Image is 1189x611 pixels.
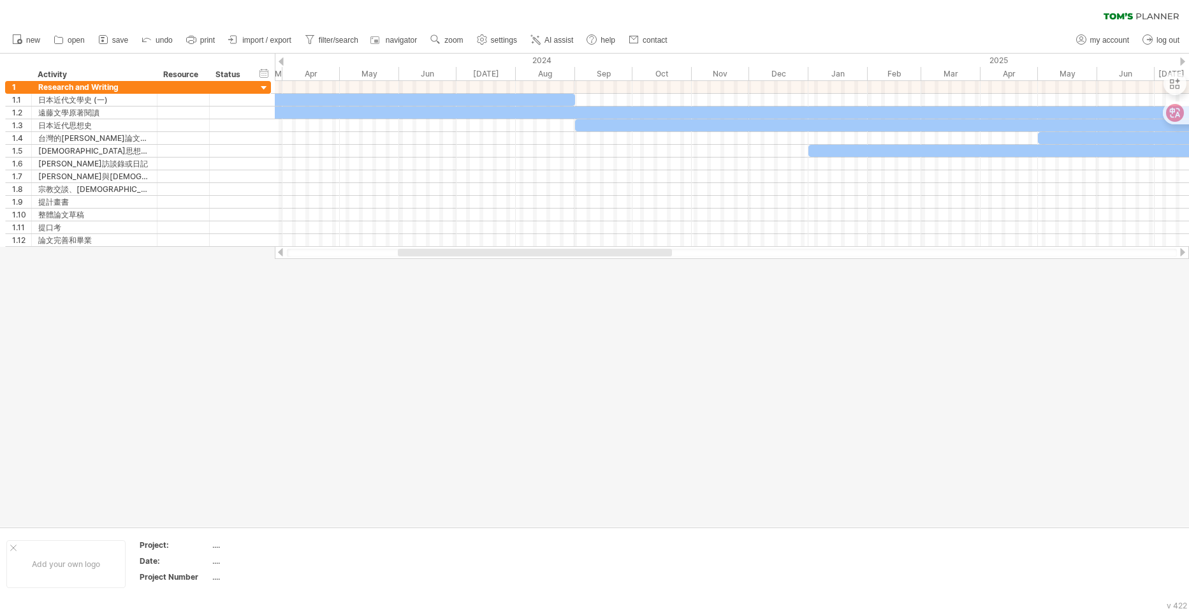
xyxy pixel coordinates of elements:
span: zoom [444,36,463,45]
div: [PERSON_NAME]與[DEMOGRAPHIC_DATA]修研究 [38,170,150,182]
span: open [68,36,85,45]
span: save [112,36,128,45]
div: Project Number [140,571,210,582]
div: 日本近代文學史 (一) [38,94,150,106]
div: June 2024 [399,67,456,80]
a: filter/search [302,32,362,48]
div: Add your own logo [6,540,126,588]
div: Date: [140,556,210,566]
a: zoom [427,32,467,48]
div: 1.12 [12,234,31,246]
a: my account [1073,32,1133,48]
a: print [183,32,219,48]
div: 提口考 [38,221,150,233]
div: 論文完善和畢業 [38,234,150,246]
a: new [9,32,44,48]
div: Status [215,68,244,81]
span: log out [1156,36,1179,45]
a: log out [1139,32,1183,48]
div: .... [212,556,319,566]
div: April 2024 [282,67,340,80]
div: 2024 [108,54,808,67]
div: April 2025 [981,67,1038,80]
div: 提計畫書 [38,196,150,208]
div: 台灣的[PERSON_NAME]論文回顧 [38,132,150,144]
a: settings [474,32,521,48]
div: 1.9 [12,196,31,208]
div: 1.7 [12,170,31,182]
div: 1 [12,81,31,93]
div: 1.6 [12,158,31,170]
div: Activity [38,68,150,81]
span: print [200,36,215,45]
div: 1.8 [12,183,31,195]
span: my account [1090,36,1129,45]
div: 遠藤文學原著閱讀 [38,107,150,119]
div: 宗教交談、[DEMOGRAPHIC_DATA]精神 [38,183,150,195]
div: 1.4 [12,132,31,144]
a: undo [138,32,177,48]
div: 1.10 [12,209,31,221]
div: [PERSON_NAME]訪談錄或日記 [38,158,150,170]
a: help [583,32,619,48]
span: undo [156,36,173,45]
div: v 422 [1167,601,1187,610]
div: February 2025 [868,67,921,80]
a: navigator [368,32,421,48]
span: new [26,36,40,45]
a: save [95,32,132,48]
div: January 2025 [808,67,868,80]
div: July 2024 [456,67,516,80]
div: 日本近代思想史 [38,119,150,131]
a: open [50,32,89,48]
div: August 2024 [516,67,575,80]
div: November 2024 [692,67,749,80]
div: March 2025 [921,67,981,80]
span: import / export [242,36,291,45]
div: September 2024 [575,67,632,80]
div: October 2024 [632,67,692,80]
div: June 2025 [1097,67,1155,80]
div: Resource [163,68,202,81]
span: help [601,36,615,45]
div: Project: [140,540,210,550]
a: AI assist [527,32,577,48]
span: AI assist [544,36,573,45]
div: [DEMOGRAPHIC_DATA]思想史與靈修傳統 [38,145,150,157]
a: import / export [225,32,295,48]
div: .... [212,571,319,582]
div: December 2024 [749,67,808,80]
span: filter/search [319,36,358,45]
div: 1.11 [12,221,31,233]
span: settings [491,36,517,45]
div: 1.2 [12,107,31,119]
a: contact [625,32,671,48]
div: .... [212,540,319,550]
div: May 2025 [1038,67,1097,80]
span: contact [643,36,667,45]
div: 1.1 [12,94,31,106]
div: 整體論文草稿 [38,209,150,221]
div: 1.3 [12,119,31,131]
div: May 2024 [340,67,399,80]
span: navigator [386,36,417,45]
div: Research and Writing [38,81,150,93]
div: 1.5 [12,145,31,157]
